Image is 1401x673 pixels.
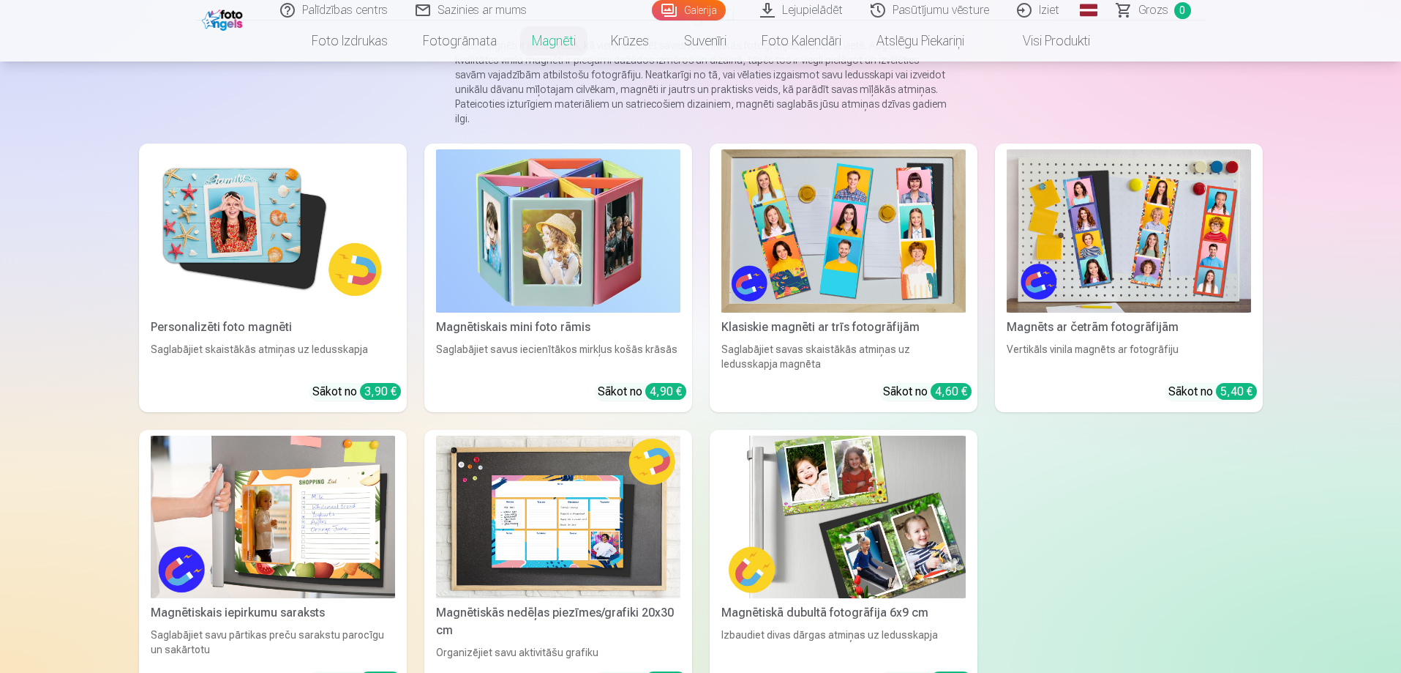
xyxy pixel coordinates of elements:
img: /fa1 [202,6,247,31]
div: Magnētiskais mini foto rāmis [430,319,686,336]
a: Foto izdrukas [294,21,405,62]
div: Sākot no [1168,383,1257,401]
div: Vertikāls vinila magnēts ar fotogrāfiju [1001,342,1257,371]
div: Magnētiskais iepirkumu saraksts [145,604,401,622]
img: Klasiskie magnēti ar trīs fotogrāfijām [721,149,966,313]
a: Visi produkti [982,21,1108,62]
a: Foto kalendāri [744,21,859,62]
a: Personalizēti foto magnētiPersonalizēti foto magnētiSaglabājiet skaistākās atmiņas uz ledusskapja... [139,144,407,412]
img: Magnēts ar četrām fotogrāfijām [1007,149,1251,313]
div: Organizējiet savu aktivitāšu grafiku [430,645,686,660]
a: Atslēgu piekariņi [859,21,982,62]
img: Magnētiskās nedēļas piezīmes/grafiki 20x30 cm [436,436,680,599]
a: Klasiskie magnēti ar trīs fotogrāfijāmKlasiskie magnēti ar trīs fotogrāfijāmSaglabājiet savas ska... [710,144,977,412]
div: Magnētiskā dubultā fotogrāfija 6x9 cm [715,604,972,622]
div: Personalizēti foto magnēti [145,319,401,336]
img: Personalizēti foto magnēti [151,149,395,313]
span: 0 [1174,2,1191,19]
div: Saglabājiet savas skaistākās atmiņas uz ledusskapja magnēta [715,342,972,371]
div: Magnēts ar četrām fotogrāfijām [1001,319,1257,336]
div: Saglabājiet savu pārtikas preču sarakstu parocīgu un sakārtotu [145,628,401,660]
div: 4,60 € [931,383,972,400]
p: Foto magnēti ir ideāls veids, kā vienmēr turēt savas iecienītākās fotogrāfijas redzamā vietā. Aug... [455,38,947,126]
div: 3,90 € [360,383,401,400]
a: Magnētiskais mini foto rāmisMagnētiskais mini foto rāmisSaglabājiet savus iecienītākos mirkļus ko... [424,144,692,412]
div: Magnētiskās nedēļas piezīmes/grafiki 20x30 cm [430,604,686,639]
div: Saglabājiet skaistākās atmiņas uz ledusskapja [145,342,401,371]
img: Magnētiskais mini foto rāmis [436,149,680,313]
a: Magnēti [514,21,593,62]
div: Sākot no [598,383,686,401]
img: Magnētiskā dubultā fotogrāfija 6x9 cm [721,436,966,599]
a: Krūzes [593,21,666,62]
span: Grozs [1138,1,1168,19]
div: 4,90 € [645,383,686,400]
div: Klasiskie magnēti ar trīs fotogrāfijām [715,319,972,336]
a: Magnēts ar četrām fotogrāfijāmMagnēts ar četrām fotogrāfijāmVertikāls vinila magnēts ar fotogrāfi... [995,144,1263,412]
a: Fotogrāmata [405,21,514,62]
div: Saglabājiet savus iecienītākos mirkļus košās krāsās [430,342,686,371]
div: Sākot no [883,383,972,401]
div: 5,40 € [1216,383,1257,400]
div: Sākot no [312,383,401,401]
a: Suvenīri [666,21,744,62]
img: Magnētiskais iepirkumu saraksts [151,436,395,599]
div: Izbaudiet divas dārgas atmiņas uz ledusskapja [715,628,972,660]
